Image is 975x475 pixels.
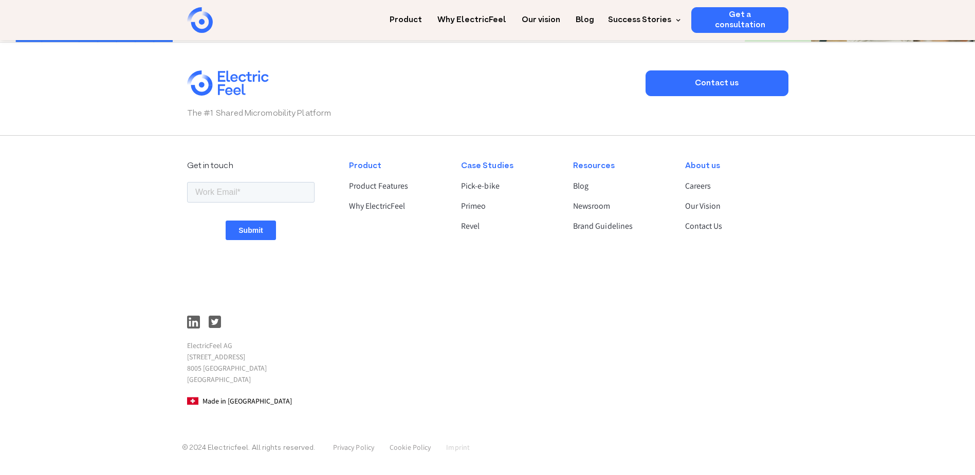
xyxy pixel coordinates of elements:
div: Case Studies [461,160,556,172]
a: Imprint [446,443,470,452]
a: home [187,7,269,33]
div: Resources [573,160,668,172]
a: Careers [685,180,780,192]
a: Contact Us [685,220,780,232]
a: Pick-e-bike [461,180,556,192]
a: Our vision [522,7,560,26]
a: Primeo [461,200,556,212]
div: Get in touch [187,160,315,172]
div: Success Stories [602,7,684,33]
a: Our Vision [685,200,780,212]
a: Get a consultation [691,7,788,33]
a: Product [390,7,422,26]
a: Why ElectricFeel [437,7,506,26]
a: Blog [576,7,594,26]
p: The #1 Shared Micromobility Platform [187,107,636,120]
p: Made in [GEOGRAPHIC_DATA] [187,395,315,407]
p: ElectricFeel AG [STREET_ADDRESS] 8005 [GEOGRAPHIC_DATA] [GEOGRAPHIC_DATA] [187,340,315,385]
iframe: Chatbot [907,407,961,461]
iframe: Form 1 [187,180,315,303]
div: Success Stories [608,14,671,26]
a: Brand Guidelines [573,220,668,232]
a: Product Features [349,180,444,192]
a: Revel [461,220,556,232]
a: Newsroom [573,200,668,212]
div: Product [349,160,444,172]
a: Contact us [646,70,788,96]
p: © 2024 Electricfeel. All rights reserved. [182,442,316,454]
a: Privacy Policy [333,443,374,452]
a: Cookie Policy [390,443,431,452]
div: About us [685,160,780,172]
a: Why ElectricFeel [349,200,444,212]
a: Blog [573,180,668,192]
